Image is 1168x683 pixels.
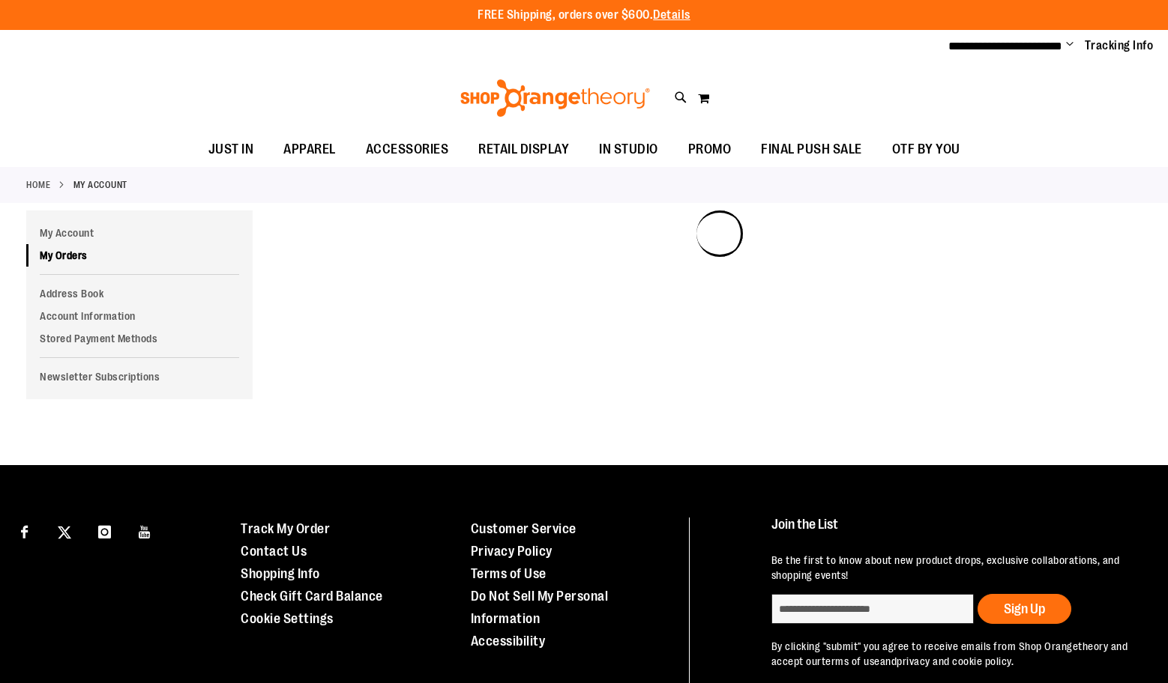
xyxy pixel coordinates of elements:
[52,517,78,544] a: Visit our X page
[471,521,577,536] a: Customer Service
[26,327,253,350] a: Stored Payment Methods
[26,365,253,388] a: Newsletter Subscriptions
[471,566,547,581] a: Terms of Use
[132,517,158,544] a: Visit our Youtube page
[478,133,569,166] span: RETAIL DISPLAY
[771,594,974,624] input: enter email
[746,133,877,167] a: FINAL PUSH SALE
[1066,38,1074,53] button: Account menu
[761,133,862,166] span: FINAL PUSH SALE
[26,222,253,244] a: My Account
[26,178,50,192] a: Home
[673,133,747,167] a: PROMO
[471,589,609,626] a: Do Not Sell My Personal Information
[58,526,71,539] img: Twitter
[892,133,960,166] span: OTF BY YOU
[771,553,1138,583] p: Be the first to know about new product drops, exclusive collaborations, and shopping events!
[478,7,690,24] p: FREE Shipping, orders over $600.
[11,517,37,544] a: Visit our Facebook page
[241,589,383,604] a: Check Gift Card Balance
[822,655,880,667] a: terms of use
[241,521,330,536] a: Track My Order
[897,655,1014,667] a: privacy and cookie policy.
[771,517,1138,545] h4: Join the List
[584,133,673,167] a: IN STUDIO
[26,282,253,305] a: Address Book
[26,305,253,327] a: Account Information
[771,639,1138,669] p: By clicking "submit" you agree to receive emails from Shop Orangetheory and accept our and
[208,133,254,166] span: JUST IN
[1085,37,1154,54] a: Tracking Info
[458,79,652,117] img: Shop Orangetheory
[366,133,449,166] span: ACCESSORIES
[877,133,975,167] a: OTF BY YOU
[241,544,307,559] a: Contact Us
[241,611,334,626] a: Cookie Settings
[283,133,336,166] span: APPAREL
[351,133,464,167] a: ACCESSORIES
[688,133,732,166] span: PROMO
[471,634,546,649] a: Accessibility
[1004,601,1045,616] span: Sign Up
[463,133,584,167] a: RETAIL DISPLAY
[26,244,253,267] a: My Orders
[653,8,690,22] a: Details
[599,133,658,166] span: IN STUDIO
[91,517,118,544] a: Visit our Instagram page
[73,178,127,192] strong: My Account
[978,594,1071,624] button: Sign Up
[471,544,553,559] a: Privacy Policy
[241,566,320,581] a: Shopping Info
[193,133,269,167] a: JUST IN
[268,133,351,167] a: APPAREL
